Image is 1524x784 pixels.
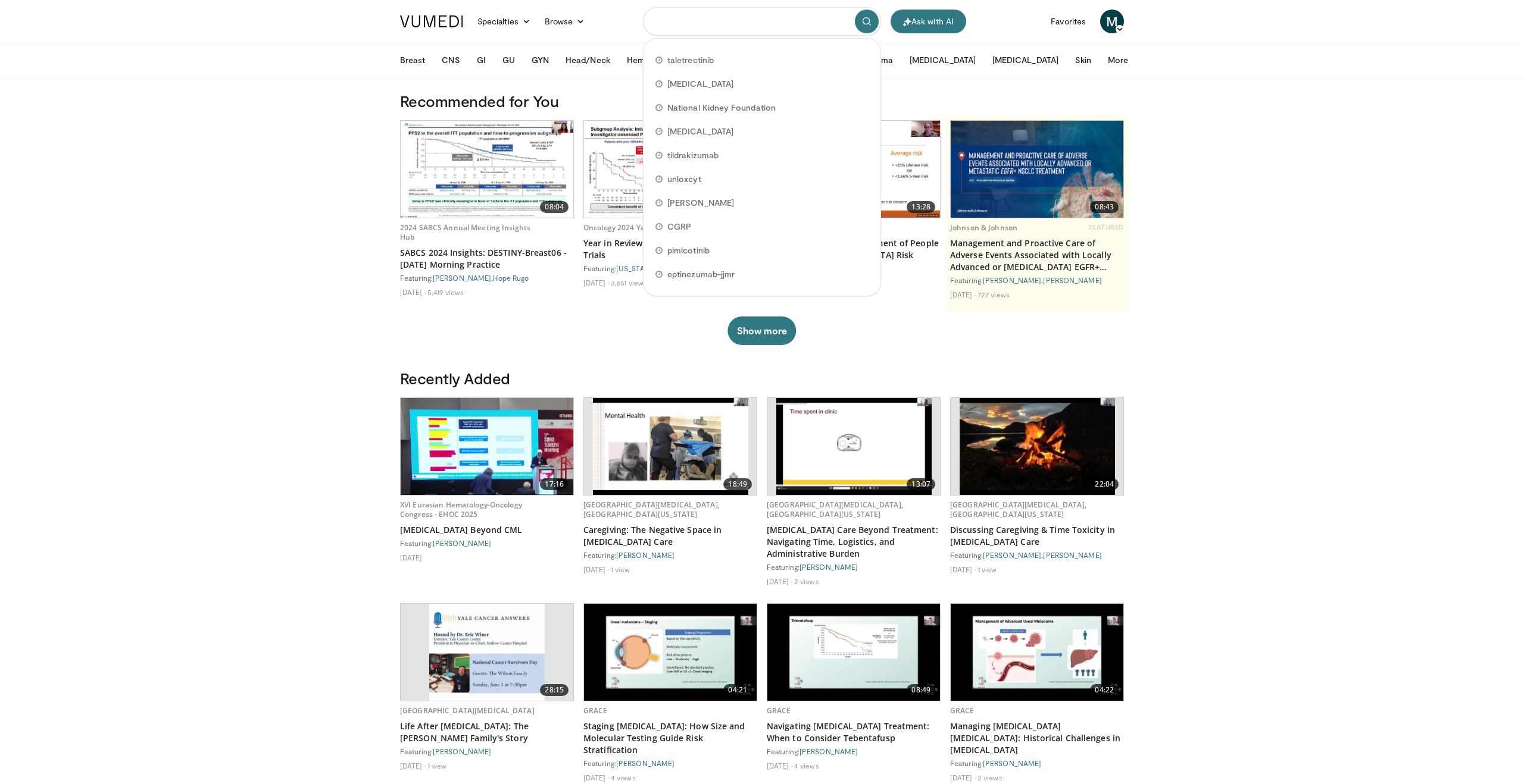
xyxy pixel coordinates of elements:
li: 727 views [978,290,1010,299]
span: 13:07 [907,478,935,490]
div: Featuring: , [950,275,1124,285]
div: Featuring: , [400,273,574,283]
a: [PERSON_NAME] [800,747,858,755]
button: Ask with AI [891,10,966,33]
li: 3,651 views [611,278,647,287]
li: [DATE] [950,773,976,782]
span: 17:16 [540,478,569,490]
span: 22:04 [1090,478,1119,490]
button: Breast [393,48,432,72]
a: Discussing Caregiving & Time Toxicity in [MEDICAL_DATA] Care [950,524,1124,548]
a: Staging [MEDICAL_DATA]: How Size and Molecular Testing Guide Risk Stratification [583,720,757,756]
a: 17:16 [401,398,573,495]
button: Show more [727,316,796,345]
a: 04:21 [584,604,757,701]
div: Featuring: [400,538,574,548]
a: GRACE [583,705,608,716]
button: CNS [435,48,467,72]
a: 28:15 [401,604,573,701]
a: [PERSON_NAME] [433,747,491,755]
a: 2024 SABCS Annual Meeting Insights Hub [400,222,530,242]
a: [US_STATE][PERSON_NAME] [616,264,713,272]
img: 8745690b-123d-4c02-82ab-7e27427bd91b.620x360_q85_upscale.jpg [401,121,573,218]
img: 2afea796-6ee7-4bc1-b389-bb5393c08b2f.620x360_q85_upscale.jpg [584,121,757,218]
button: Skin [1068,48,1098,72]
span: 04:22 [1090,684,1119,696]
img: VuMedi Logo [400,15,463,27]
a: [PERSON_NAME] [1043,551,1101,559]
div: Featuring: [767,747,941,756]
div: Featuring: [583,758,757,768]
li: 2 views [794,576,819,586]
a: GRACE [767,705,791,716]
div: Featuring: [583,264,757,273]
span: National Kidney Foundation [667,102,776,114]
button: [MEDICAL_DATA] [902,48,983,72]
a: 13:07 [767,398,940,495]
a: [PERSON_NAME] [800,563,858,571]
span: 04:21 [723,684,752,696]
li: 1 view [978,565,997,574]
span: 08:43 [1090,201,1119,213]
li: 1 view [427,761,447,770]
li: [DATE] [583,565,609,574]
a: [GEOGRAPHIC_DATA][MEDICAL_DATA], [GEOGRAPHIC_DATA][US_STATE] [950,500,1086,519]
span: tildrakizumab [667,149,719,161]
a: Hope Rugo [493,274,529,282]
a: [PERSON_NAME] [983,759,1041,767]
span: 13:28 [907,201,935,213]
img: 415d842b-63bb-4be2-a403-84a2d027c0c2.620x360_q85_upscale.jpg [960,398,1115,495]
div: Featuring: , [950,550,1124,560]
span: 28:15 [540,684,569,696]
span: FEATURED [1089,223,1124,231]
a: [GEOGRAPHIC_DATA][MEDICAL_DATA], [GEOGRAPHIC_DATA][US_STATE] [583,500,720,519]
button: GI [470,48,493,72]
img: 8e0728c4-92f2-4cde-827a-b10e423d63f8.620x360_q85_upscale.jpg [401,398,573,495]
li: [DATE] [400,287,426,297]
img: 3bd67980-4eda-48aa-b009-a581f1a0bb3f.620x360_q85_upscale.jpg [767,604,940,701]
img: c7bce2d6-2df2-46dd-b5ca-c0895c1382fc.620x360_q85_upscale.jpg [951,604,1123,701]
span: eptinezumab-jjmr [667,268,735,280]
a: Year in Review 2024: Top [MEDICAL_DATA] Trials [583,237,757,261]
a: [PERSON_NAME] [1043,276,1101,284]
a: 04:22 [951,604,1123,701]
a: [PERSON_NAME] [433,539,491,547]
a: [GEOGRAPHIC_DATA][MEDICAL_DATA] [400,705,535,716]
a: [MEDICAL_DATA] Beyond CML [400,524,574,536]
img: dc67cbd5-2fda-4503-87f8-eda628365524.620x360_q85_upscale.jpg [593,398,748,495]
li: [DATE] [583,773,609,782]
li: 1 view [611,565,630,574]
a: 08:34 [584,121,757,218]
a: [MEDICAL_DATA] Care Beyond Treatment: Navigating Time, Logistics, and Administrative Burden [767,524,941,560]
a: XVI Eurasian Hematology-Oncology Congress - EHOC 2025 [400,500,522,519]
a: M [1100,10,1124,33]
div: Featuring: [950,758,1124,768]
a: [GEOGRAPHIC_DATA][MEDICAL_DATA], [GEOGRAPHIC_DATA][US_STATE] [767,500,903,519]
a: GRACE [950,705,975,716]
span: [PERSON_NAME] [667,197,734,209]
h3: Recently Added [400,369,1124,388]
a: 08:49 [767,604,940,701]
span: taletrectinib [667,54,714,66]
li: [DATE] [950,290,976,299]
a: [PERSON_NAME] [983,551,1041,559]
img: fa2bbe08-4d86-4c75-a493-0b4be777bfb0.620x360_q85_upscale.jpg [429,604,545,701]
a: Favorites [1044,10,1093,33]
li: 2 views [978,773,1003,782]
input: Search topics, interventions [643,7,881,36]
a: [PERSON_NAME] [983,276,1041,284]
span: CGRP [667,221,691,233]
h3: Recommended for You [400,92,1124,111]
li: [DATE] [767,761,792,770]
a: Management and Proactive Care of Adverse Events Associated with Locally Advanced or [MEDICAL_DATA... [950,237,1124,273]
a: Life After [MEDICAL_DATA]: The [PERSON_NAME] Family's Story [400,720,574,744]
span: pimicotinib [667,244,710,256]
span: 18:49 [723,478,752,490]
span: [MEDICAL_DATA] [667,126,733,137]
img: 8a59c426-a137-45ea-8c19-ca9287151bc5.620x360_q85_upscale.jpg [584,604,757,701]
li: [DATE] [400,553,423,562]
a: Browse [538,10,592,33]
span: [MEDICAL_DATA] [667,78,733,90]
a: 22:04 [951,398,1123,495]
img: da83c334-4152-4ba6-9247-1d012afa50e5.jpeg.620x360_q85_upscale.jpg [951,121,1123,218]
